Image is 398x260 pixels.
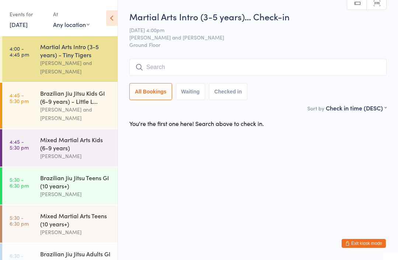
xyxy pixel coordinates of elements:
div: Mixed Martial Arts Teens (10 years+) [40,212,111,228]
a: [DATE] [10,20,28,28]
div: You're the first one here! Search above to check in. [129,119,264,127]
div: [PERSON_NAME] and [PERSON_NAME] [40,105,111,122]
div: [PERSON_NAME] [40,190,111,198]
span: Ground Floor [129,41,387,48]
time: 5:30 - 6:30 pm [10,215,29,226]
span: [DATE] 4:00pm [129,26,375,34]
a: 4:45 -5:30 pmMixed Martial Arts Kids (6-9 years)[PERSON_NAME] [2,129,118,167]
time: 4:45 - 5:30 pm [10,138,29,150]
button: Waiting [176,83,205,100]
span: [PERSON_NAME] and [PERSON_NAME] [129,34,375,41]
a: 4:45 -5:30 pmBrazilian Jiu Jitsu Kids GI (6-9 years) - Little L...[PERSON_NAME] and [PERSON_NAME] [2,83,118,129]
time: 4:00 - 4:45 pm [10,45,29,57]
h2: Martial Arts Intro (3-5 years)… Check-in [129,10,387,23]
div: [PERSON_NAME] and [PERSON_NAME] [40,59,111,76]
div: Mixed Martial Arts Kids (6-9 years) [40,136,111,152]
div: [PERSON_NAME] [40,152,111,160]
div: [PERSON_NAME] [40,228,111,236]
button: All Bookings [129,83,172,100]
button: Checked in [209,83,248,100]
time: 4:45 - 5:30 pm [10,92,29,104]
div: Brazilian Jiu Jitsu Teens GI (10 years+) [40,174,111,190]
time: 5:30 - 6:30 pm [10,177,29,188]
div: Martial Arts Intro (3-5 years) - Tiny Tigers [40,42,111,59]
a: 5:30 -6:30 pmBrazilian Jiu Jitsu Teens GI (10 years+)[PERSON_NAME] [2,167,118,205]
a: 4:00 -4:45 pmMartial Arts Intro (3-5 years) - Tiny Tigers[PERSON_NAME] and [PERSON_NAME] [2,36,118,82]
label: Sort by [307,105,324,112]
a: 5:30 -6:30 pmMixed Martial Arts Teens (10 years+)[PERSON_NAME] [2,205,118,243]
div: Events for [10,8,46,20]
button: Exit kiosk mode [342,239,386,248]
div: Brazilian Jiu Jitsu Kids GI (6-9 years) - Little L... [40,89,111,105]
div: Check in time (DESC) [326,104,387,112]
input: Search [129,59,387,76]
div: Any location [53,20,90,28]
div: At [53,8,90,20]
